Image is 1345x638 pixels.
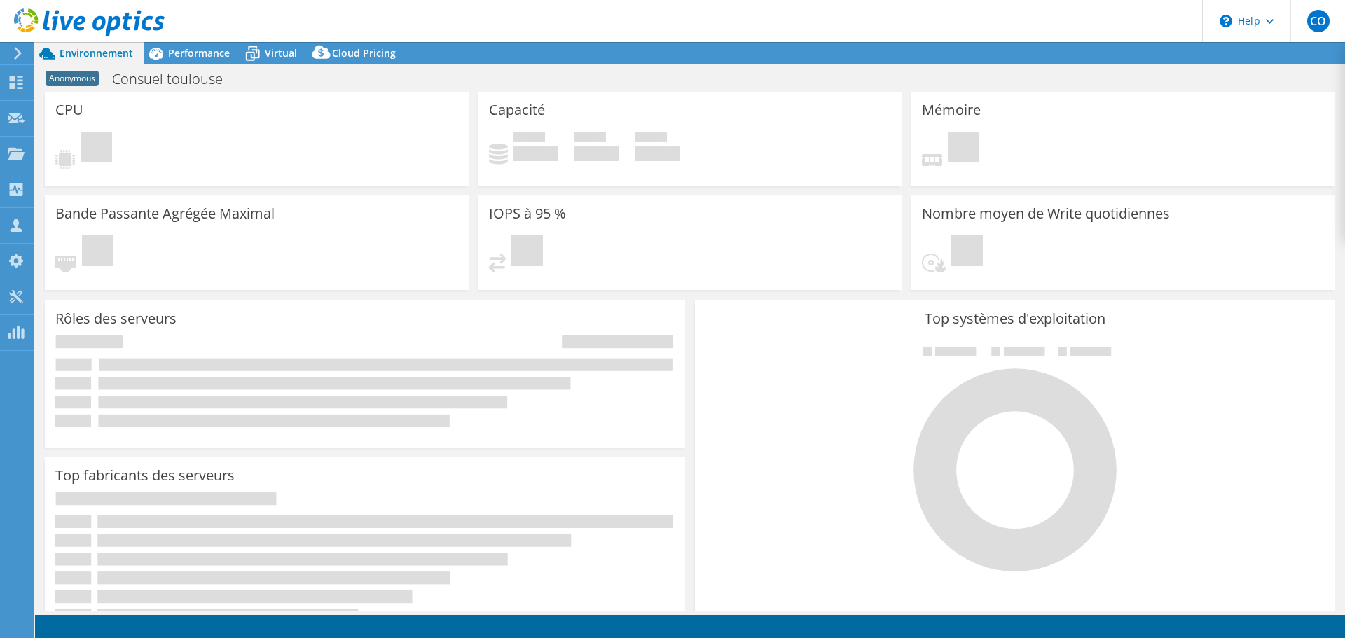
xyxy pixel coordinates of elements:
[82,235,113,270] span: En attente
[1220,15,1232,27] svg: \n
[55,311,177,326] h3: Rôles des serveurs
[513,132,545,146] span: Utilisé
[511,235,543,270] span: En attente
[55,206,275,221] h3: Bande Passante Agrégée Maximal
[489,206,566,221] h3: IOPS à 95 %
[574,132,606,146] span: Espace libre
[1307,10,1330,32] span: CO
[635,132,667,146] span: Total
[265,46,297,60] span: Virtual
[922,206,1170,221] h3: Nombre moyen de Write quotidiennes
[951,235,983,270] span: En attente
[513,146,558,161] h4: 0 Gio
[55,468,235,483] h3: Top fabricants des serveurs
[705,311,1325,326] h3: Top systèmes d'exploitation
[332,46,396,60] span: Cloud Pricing
[55,102,83,118] h3: CPU
[635,146,680,161] h4: 0 Gio
[168,46,230,60] span: Performance
[948,132,979,166] span: En attente
[574,146,619,161] h4: 0 Gio
[489,102,545,118] h3: Capacité
[60,46,133,60] span: Environnement
[106,71,244,87] h1: Consuel toulouse
[46,71,99,86] span: Anonymous
[922,102,981,118] h3: Mémoire
[81,132,112,166] span: En attente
